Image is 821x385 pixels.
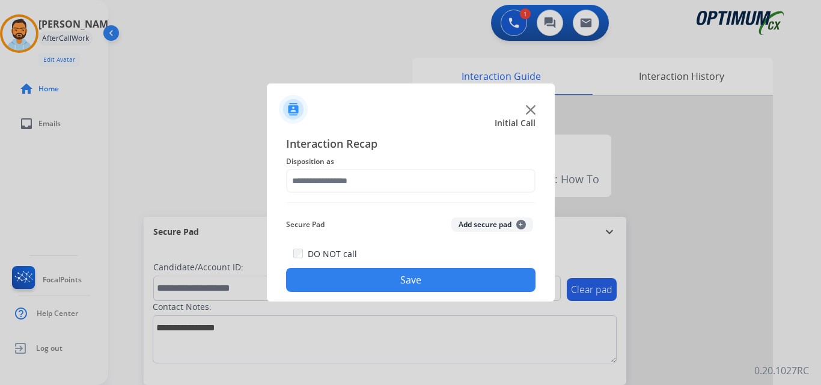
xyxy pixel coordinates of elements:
p: 0.20.1027RC [754,363,809,378]
img: contactIcon [279,95,308,124]
button: Add secure pad+ [451,217,533,232]
span: Secure Pad [286,217,325,232]
span: Initial Call [495,117,536,129]
span: + [516,220,526,229]
span: Disposition as [286,154,536,169]
span: Interaction Recap [286,135,536,154]
button: Save [286,268,536,292]
label: DO NOT call [308,248,357,260]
